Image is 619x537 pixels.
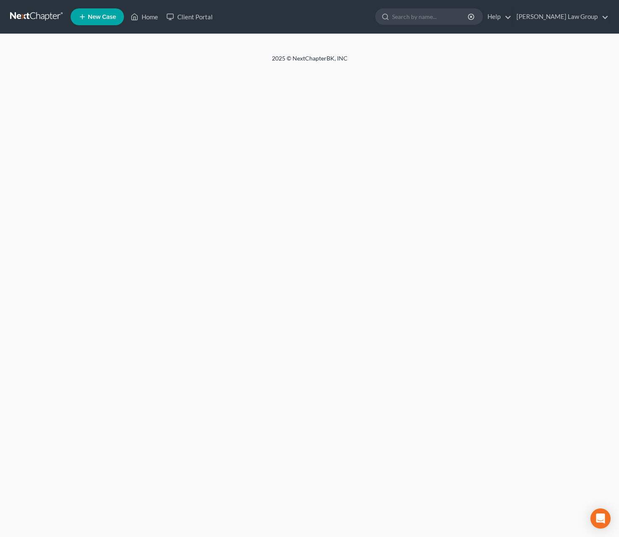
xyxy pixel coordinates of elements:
[392,9,469,24] input: Search by name...
[70,54,549,69] div: 2025 © NextChapterBK, INC
[512,9,608,24] a: [PERSON_NAME] Law Group
[590,508,611,529] div: Open Intercom Messenger
[483,9,511,24] a: Help
[162,9,217,24] a: Client Portal
[126,9,162,24] a: Home
[88,14,116,20] span: New Case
